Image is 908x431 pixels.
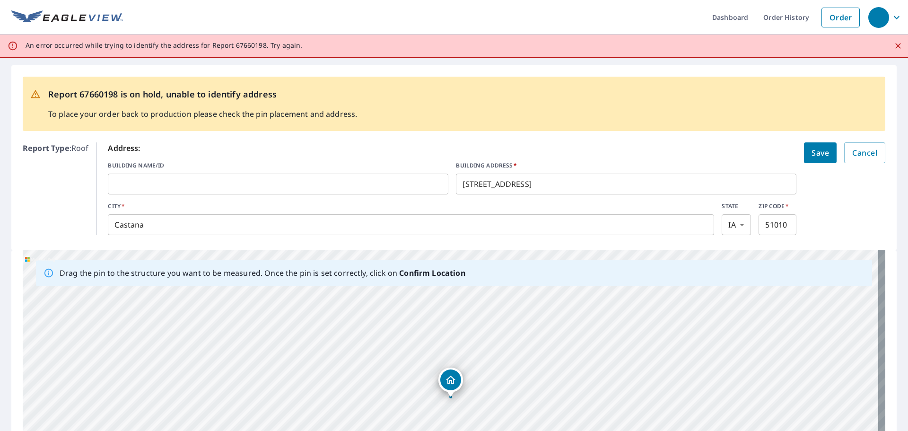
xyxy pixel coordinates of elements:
p: To place your order back to production please check the pin placement and address. [48,108,357,120]
p: Drag the pin to the structure you want to be measured. Once the pin is set correctly, click on [60,267,465,279]
b: Report Type [23,143,70,153]
span: Save [812,146,829,159]
label: CITY [108,202,714,211]
b: Confirm Location [399,268,465,278]
span: Cancel [852,146,877,159]
p: An error occurred while trying to identify the address for Report 67660198. Try again. [26,41,302,50]
button: Close [892,40,904,52]
a: Order [821,8,860,27]
p: : Roof [23,142,88,235]
label: BUILDING ADDRESS [456,161,796,170]
div: IA [722,214,751,235]
p: Address: [108,142,796,154]
label: STATE [722,202,751,211]
label: BUILDING NAME/ID [108,161,448,170]
button: Cancel [844,142,885,163]
em: IA [728,220,735,229]
p: Report 67660198 is on hold, unable to identify address [48,88,357,101]
img: EV Logo [11,10,123,25]
label: ZIP CODE [759,202,796,211]
button: Save [804,142,837,163]
div: Dropped pin, building 1, Residential property, 16473 Nutmeg Ave Castana, IA 51010 [438,368,463,397]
